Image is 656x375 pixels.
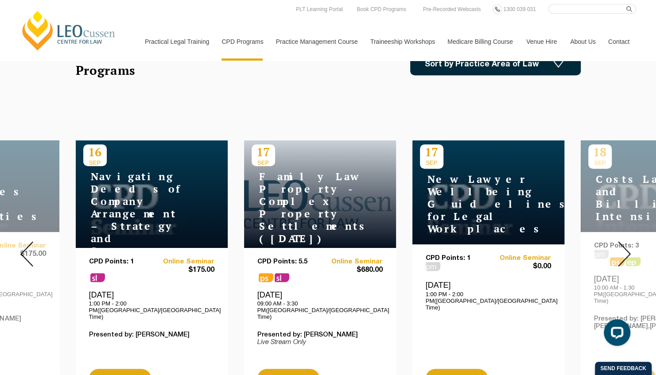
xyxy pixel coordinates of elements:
[410,54,581,75] a: Sort by Practice Area of Law
[294,4,345,14] a: PLT Learning Portal
[257,300,383,320] p: 09:00 AM - 3:30 PM([GEOGRAPHIC_DATA]/[GEOGRAPHIC_DATA] Time)
[83,170,194,257] h4: Navigating Deeds of Company Arrangement – Strategy and Structure
[420,173,531,235] h4: New Lawyer Wellbeing Guidelines for Legal Workplaces
[618,241,631,267] img: Next
[89,300,214,320] p: 1:00 PM - 2:00 PM([GEOGRAPHIC_DATA]/[GEOGRAPHIC_DATA] Time)
[151,266,214,275] span: $175.00
[215,23,269,61] a: CPD Programs
[269,23,364,61] a: Practice Management Course
[520,23,563,61] a: Venue Hire
[426,255,489,262] p: CPD Points: 1
[252,159,275,166] span: SEP
[275,273,289,282] span: sl
[76,46,220,78] h2: Upcoming CPD Law Programs
[20,241,33,267] img: Prev
[83,159,107,166] span: SEP
[354,4,408,14] a: Book CPD Programs
[89,258,152,266] p: CPD Points: 1
[441,23,520,61] a: Medicare Billing Course
[503,6,536,12] span: 1300 039 031
[83,144,107,159] p: 16
[257,331,383,339] p: Presented by: [PERSON_NAME]
[426,262,440,271] span: pm
[364,23,441,61] a: Traineeship Workshops
[553,61,563,68] img: Icon
[90,273,105,282] span: sl
[257,290,383,320] div: [DATE]
[488,255,551,262] a: Online Seminar
[563,23,602,61] a: About Us
[257,258,320,266] p: CPD Points: 5.5
[138,23,215,61] a: Practical Legal Training
[259,273,273,282] span: ps
[320,258,383,266] a: Online Seminar
[488,262,551,271] span: $0.00
[151,258,214,266] a: Online Seminar
[420,144,443,159] p: 17
[426,291,551,311] p: 1:00 PM - 2:00 PM([GEOGRAPHIC_DATA]/[GEOGRAPHIC_DATA] Time)
[420,159,443,166] span: SEP
[501,4,538,14] a: 1300 039 031
[426,280,551,310] div: [DATE]
[252,170,362,245] h4: Family Law Property - Complex Property Settlements ([DATE])
[421,4,483,14] a: Pre-Recorded Webcasts
[89,331,214,339] p: Presented by: [PERSON_NAME]
[320,266,383,275] span: $680.00
[252,144,275,159] p: 17
[602,23,636,61] a: Contact
[20,10,118,51] a: [PERSON_NAME] Centre for Law
[597,316,634,353] iframe: LiveChat chat widget
[257,339,383,346] p: Live Stream Only
[89,290,214,320] div: [DATE]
